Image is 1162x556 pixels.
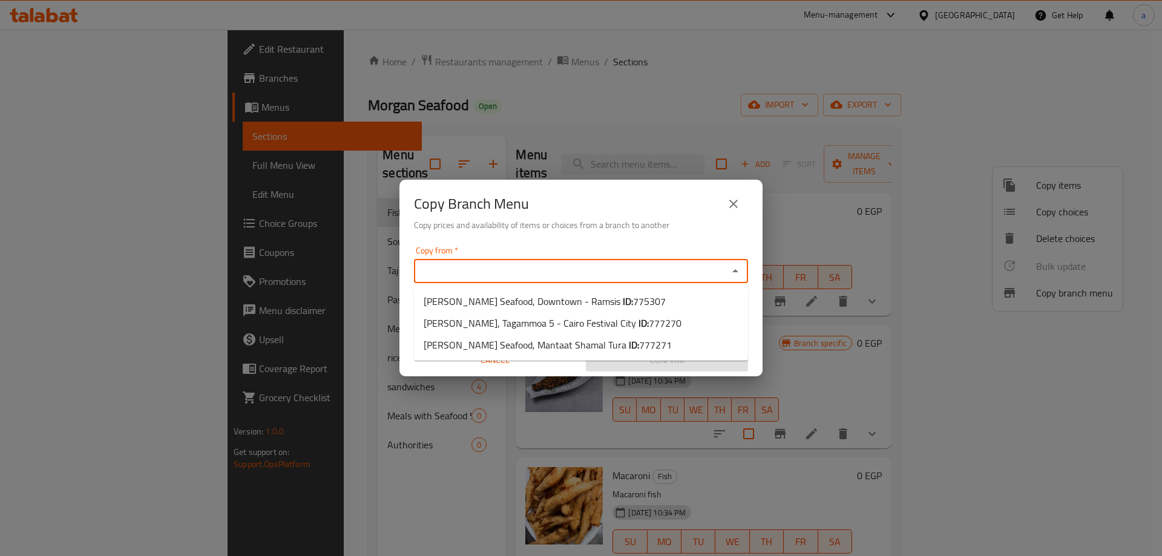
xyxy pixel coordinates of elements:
span: 775307 [633,292,666,310]
h6: Copy prices and availability of items or choices from a branch to another [414,218,748,232]
b: ID: [623,292,633,310]
span: 777270 [649,314,681,332]
span: Cancel [419,353,571,368]
span: [PERSON_NAME] Seafood, Mantaat Shamal Tura [424,338,672,352]
button: Close [727,263,744,280]
b: ID: [638,314,649,332]
b: ID: [629,336,639,354]
button: close [719,189,748,218]
h2: Copy Branch Menu [414,194,529,214]
span: 777271 [639,336,672,354]
span: [PERSON_NAME], Tagammoa 5 - Cairo Festival City [424,316,681,330]
span: [PERSON_NAME] Seafood, Downtown - Ramsis [424,294,666,309]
